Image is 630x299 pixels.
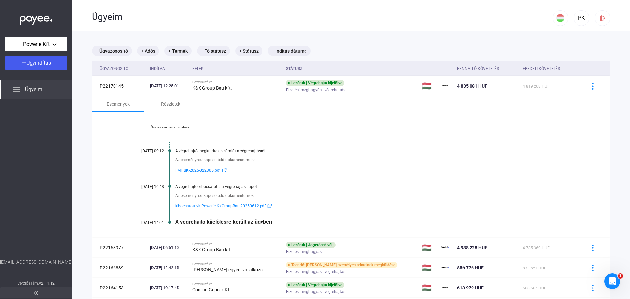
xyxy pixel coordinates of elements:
[419,238,438,258] td: 🇭🇺
[286,262,397,268] div: Teendő: [PERSON_NAME] személyes adatainak megküldése
[92,258,147,278] td: P22166839
[441,284,449,292] img: payee-logo
[175,157,577,163] div: Az eseményhez kapcsolódó dokumentumok:
[23,40,50,48] span: Powerie Kft
[175,166,577,174] a: FMHBK-2025-022305.pdfexternal-link-blue
[523,246,550,250] span: 4 785 369 HUF
[125,220,164,225] div: [DATE] 14:01
[150,83,187,89] div: [DATE] 12:25:01
[192,267,263,272] strong: [PERSON_NAME] egyéni vállalkozó
[586,79,599,93] button: more-blue
[150,65,187,73] div: Indítva
[457,265,484,270] span: 856 776 HUF
[266,203,274,208] img: external-link-blue
[586,241,599,255] button: more-blue
[25,86,42,94] span: Ügyeim
[457,245,487,250] span: 4 938 228 HUF
[150,285,187,291] div: [DATE] 10:17:45
[523,266,546,270] span: 833 651 HUF
[286,248,322,256] span: Fizetési meghagyás
[599,15,606,22] img: logout-red
[457,285,484,290] span: 613 979 HUF
[523,65,560,73] div: Eredeti követelés
[34,291,38,295] img: arrow-double-left-grey.svg
[419,278,438,298] td: 🇭🇺
[441,82,449,90] img: payee-logo
[220,168,228,173] img: external-link-blue
[164,46,192,56] mat-chip: + Termék
[192,65,204,73] div: Felek
[192,80,281,84] div: Powerie Kft vs
[107,100,130,108] div: Események
[22,60,26,65] img: plus-white.svg
[125,149,164,153] div: [DATE] 09:12
[92,11,553,23] div: Ügyeim
[286,288,345,296] span: Fizetési meghagyás - végrehajtás
[175,149,577,153] div: A végrehajtó megküldte a számlát a végrehajtásról
[457,65,499,73] div: Fennálló követelés
[26,60,51,66] span: Ügyindítás
[192,262,281,266] div: Powerie Kft vs
[286,242,336,248] div: Lezárult | Jogerőssé vált
[92,46,132,56] mat-chip: + Ügyazonosító
[92,76,147,96] td: P22170145
[286,80,344,86] div: Lezárult | Végrehajtó kijelölve
[523,65,577,73] div: Eredeti követelés
[457,65,517,73] div: Fennálló követelés
[441,264,449,272] img: payee-logo
[576,14,587,22] div: PK
[5,56,67,70] button: Ügyindítás
[125,125,215,129] a: Összes esemény mutatása
[175,166,220,174] span: FMHBK-2025-022305.pdf
[20,12,52,26] img: white-payee-white-dot.svg
[286,282,344,288] div: Lezárult | Végrehajtó kijelölve
[553,10,568,26] button: HU
[175,184,577,189] div: A végrehajtó kibocsátotta a végrehajtási lapot
[192,247,232,252] strong: K&K Group Bau kft.
[161,100,180,108] div: Részletek
[523,84,550,89] span: 4 819 268 HUF
[589,245,596,251] img: more-blue
[125,184,164,189] div: [DATE] 16:48
[175,192,577,199] div: Az eseményhez kapcsolódó dokumentumok:
[197,46,230,56] mat-chip: + Fő státusz
[39,281,55,286] strong: v2.11.12
[150,65,165,73] div: Indítva
[12,86,20,94] img: list.svg
[268,46,311,56] mat-chip: + Indítás dátuma
[150,265,187,271] div: [DATE] 12:42:15
[175,202,266,210] span: kibocsatott.vh.Powerie.KKGroupBau.20250612.pdf
[192,282,281,286] div: Powerie Kft vs
[595,10,610,26] button: logout-red
[192,287,232,292] strong: Cooling Gépész Kft.
[441,244,449,252] img: payee-logo
[604,273,620,289] iframe: Intercom live chat
[589,285,596,291] img: more-blue
[175,202,577,210] a: kibocsatott.vh.Powerie.KKGroupBau.20250612.pdfexternal-link-blue
[523,286,546,290] span: 568 667 HUF
[618,273,623,279] span: 1
[100,65,145,73] div: Ügyazonosító
[150,245,187,251] div: [DATE] 06:51:10
[457,83,487,89] span: 4 835 081 HUF
[586,281,599,295] button: more-blue
[92,238,147,258] td: P22168977
[419,258,438,278] td: 🇭🇺
[286,86,345,94] span: Fizetési meghagyás - végrehajtás
[556,14,564,22] img: HU
[574,10,589,26] button: PK
[589,83,596,90] img: more-blue
[589,265,596,271] img: more-blue
[5,37,67,51] button: Powerie Kft
[175,219,577,225] div: A végrehajtó kijelölésre került az ügyben
[283,61,419,76] th: Státusz
[586,261,599,275] button: more-blue
[419,76,438,96] td: 🇭🇺
[192,242,281,246] div: Powerie Kft vs
[192,85,232,91] strong: K&K Group Bau kft.
[286,268,345,276] span: Fizetési meghagyás - végrehajtás
[235,46,262,56] mat-chip: + Státusz
[137,46,159,56] mat-chip: + Adós
[192,65,281,73] div: Felek
[100,65,128,73] div: Ügyazonosító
